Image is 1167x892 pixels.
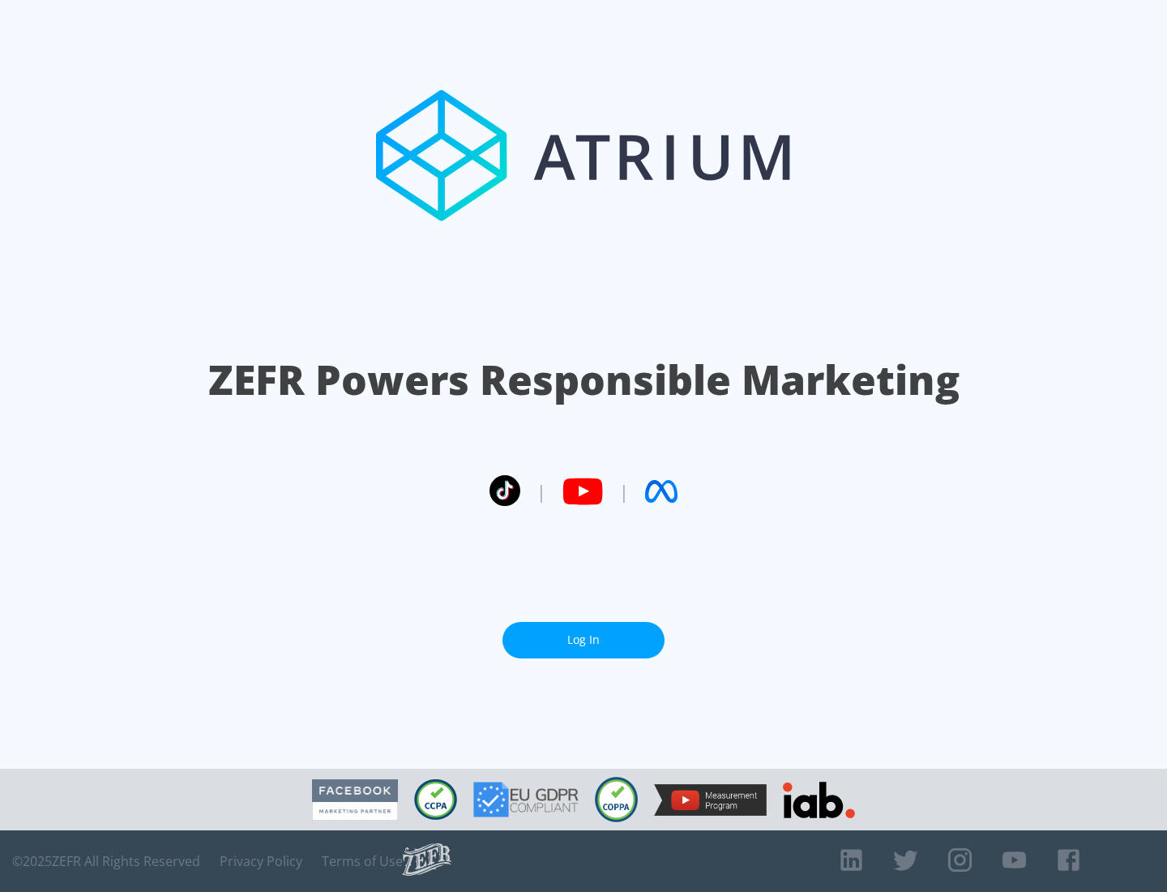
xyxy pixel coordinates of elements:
img: COPPA Compliant [595,777,638,822]
a: Terms of Use [322,853,403,869]
img: Facebook Marketing Partner [312,779,398,821]
span: © 2025 ZEFR All Rights Reserved [12,853,200,869]
span: | [536,479,546,504]
span: | [619,479,629,504]
img: CCPA Compliant [414,779,457,820]
img: YouTube Measurement Program [654,784,767,816]
img: IAB [783,782,855,818]
h1: ZEFR Powers Responsible Marketing [208,352,960,408]
img: GDPR Compliant [473,782,579,817]
a: Privacy Policy [220,853,302,869]
a: Log In [502,622,665,658]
